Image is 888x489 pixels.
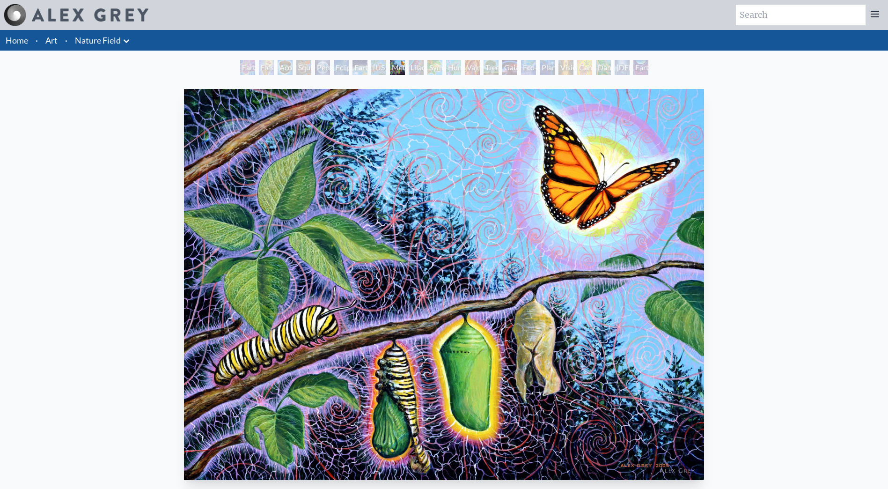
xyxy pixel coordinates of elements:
[6,35,28,45] a: Home
[45,34,58,47] a: Art
[558,60,573,75] div: Vision Tree
[615,60,630,75] div: [DEMOGRAPHIC_DATA] in the Ocean of Awareness
[502,60,517,75] div: Gaia
[352,60,367,75] div: Earth Energies
[259,60,274,75] div: Flesh of the Gods
[240,60,255,75] div: Earth Witness
[484,60,499,75] div: Tree & Person
[736,5,866,25] input: Search
[296,60,311,75] div: Squirrel
[32,30,42,51] li: ·
[465,60,480,75] div: Vajra Horse
[427,60,442,75] div: Symbiosis: Gall Wasp & Oak Tree
[521,60,536,75] div: Eco-Atlas
[446,60,461,75] div: Humming Bird
[75,34,121,47] a: Nature Field
[540,60,555,75] div: Planetary Prayers
[577,60,592,75] div: Cannabis Mudra
[596,60,611,75] div: Dance of Cannabia
[278,60,293,75] div: Acorn Dream
[184,89,704,480] img: Metamorphosis-2005-Alex-Grey-watermarked.jpg
[315,60,330,75] div: Person Planet
[334,60,349,75] div: Eclipse
[371,60,386,75] div: [US_STATE] Song
[61,30,71,51] li: ·
[633,60,648,75] div: Earthmind
[390,60,405,75] div: Metamorphosis
[409,60,424,75] div: Lilacs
